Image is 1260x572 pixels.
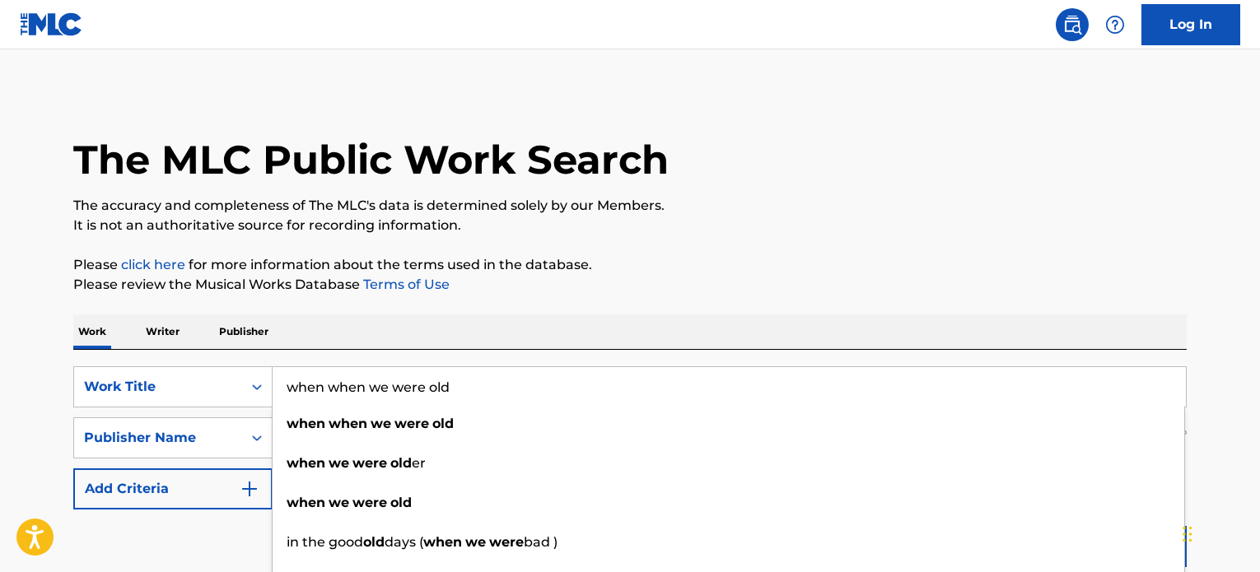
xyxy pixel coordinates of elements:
[489,534,524,550] strong: were
[73,468,273,509] button: Add Criteria
[73,216,1187,235] p: It is not an authoritative source for recording information.
[371,416,391,431] strong: we
[73,255,1187,275] p: Please for more information about the terms used in the database.
[84,377,232,397] div: Work Title
[412,455,426,471] span: er
[432,416,454,431] strong: old
[121,257,185,272] a: click here
[329,495,349,510] strong: we
[423,534,462,550] strong: when
[352,495,387,510] strong: were
[73,275,1187,295] p: Please review the Musical Works Database
[73,196,1187,216] p: The accuracy and completeness of The MLC's data is determined solely by our Members.
[73,314,111,349] p: Work
[141,314,184,349] p: Writer
[1099,8,1132,41] div: Help
[360,277,450,292] a: Terms of Use
[385,534,423,550] span: days (
[1105,15,1125,35] img: help
[329,416,367,431] strong: when
[1141,4,1240,45] a: Log In
[287,495,325,510] strong: when
[352,455,387,471] strong: were
[84,428,232,448] div: Publisher Name
[394,416,429,431] strong: were
[390,495,412,510] strong: old
[20,12,83,36] img: MLC Logo
[390,455,412,471] strong: old
[73,135,669,184] h1: The MLC Public Work Search
[287,416,325,431] strong: when
[329,455,349,471] strong: we
[524,534,558,550] span: bad )
[214,314,273,349] p: Publisher
[1178,493,1260,572] iframe: Chat Widget
[1183,509,1192,559] div: Drag
[1056,8,1089,41] a: Public Search
[287,455,325,471] strong: when
[363,534,385,550] strong: old
[465,534,486,550] strong: we
[1062,15,1082,35] img: search
[287,534,363,550] span: in the good
[240,479,259,499] img: 9d2ae6d4665cec9f34b9.svg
